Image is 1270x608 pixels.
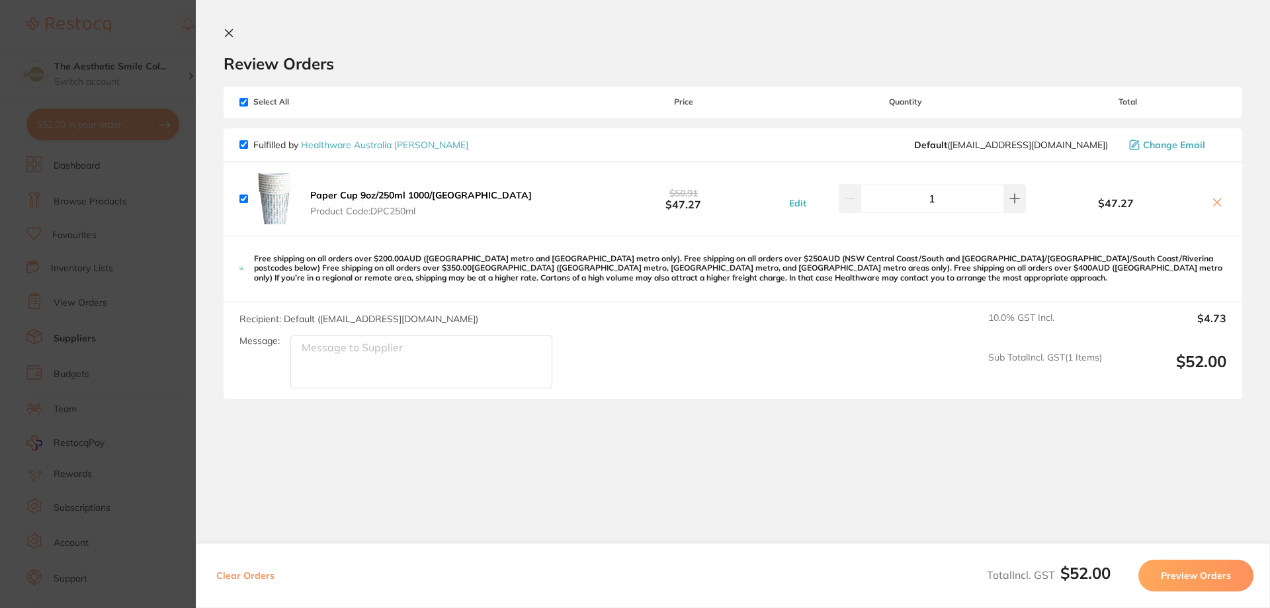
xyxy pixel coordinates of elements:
[239,335,280,347] label: Message:
[1125,139,1226,151] button: Change Email
[58,51,228,63] p: Message from Restocq, sent 1h ago
[783,97,1029,107] span: Quantity
[1113,352,1226,388] output: $52.00
[239,97,372,107] span: Select All
[585,187,782,211] b: $47.27
[30,40,51,61] img: Profile image for Restocq
[253,173,296,224] img: amtuNGl4bg
[1029,197,1203,209] b: $47.27
[914,140,1108,150] span: info@healthwareaustralia.com.au
[224,54,1242,73] h2: Review Orders
[1143,140,1205,150] span: Change Email
[254,254,1226,282] p: Free shipping on all orders over $200.00AUD ([GEOGRAPHIC_DATA] metro and [GEOGRAPHIC_DATA] metro ...
[785,197,810,209] button: Edit
[1029,97,1226,107] span: Total
[1138,560,1253,591] button: Preview Orders
[301,139,468,151] a: Healthware Australia [PERSON_NAME]
[669,187,698,199] span: $50.91
[1060,563,1111,583] b: $52.00
[310,189,532,201] b: Paper Cup 9oz/250ml 1000/[GEOGRAPHIC_DATA]
[1113,312,1226,341] output: $4.73
[988,352,1102,388] span: Sub Total Incl. GST ( 1 Items)
[585,97,782,107] span: Price
[988,312,1102,341] span: 10.0 % GST Incl.
[253,140,468,150] p: Fulfilled by
[20,28,245,71] div: message notification from Restocq, 1h ago. It has been 14 days since you have started your Restoc...
[58,38,228,51] p: It has been 14 days since you have started your Restocq journey. We wanted to do a check in and s...
[987,568,1111,582] span: Total Incl. GST
[914,139,947,151] b: Default
[212,560,278,591] button: Clear Orders
[239,313,478,325] span: Recipient: Default ( [EMAIL_ADDRESS][DOMAIN_NAME] )
[306,189,536,217] button: Paper Cup 9oz/250ml 1000/[GEOGRAPHIC_DATA] Product Code:DPC250ml
[310,206,532,216] span: Product Code: DPC250ml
